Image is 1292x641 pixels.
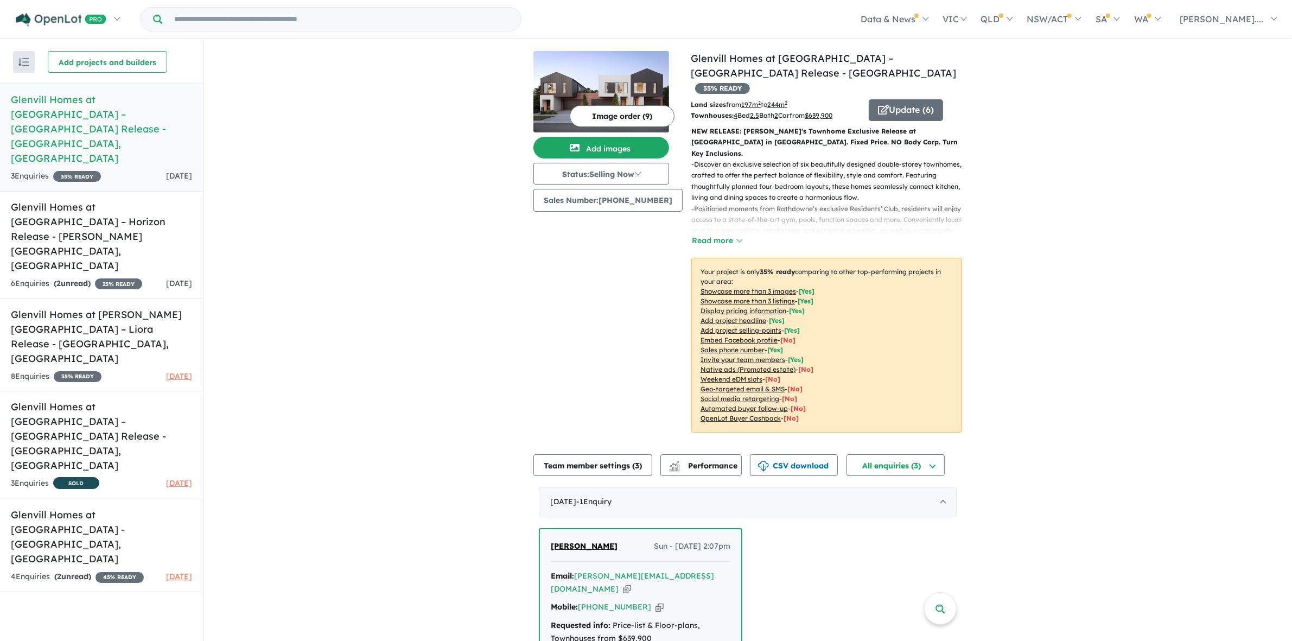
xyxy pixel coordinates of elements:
[533,189,683,212] button: Sales Number:[PHONE_NUMBER]
[701,297,795,305] u: Showcase more than 3 listings
[16,13,106,27] img: Openlot PRO Logo White
[533,454,652,476] button: Team member settings (3)
[166,371,192,381] span: [DATE]
[95,278,142,289] span: 25 % READY
[691,126,962,159] p: NEW RELEASE: [PERSON_NAME]'s Townhome Exclusive Release at [GEOGRAPHIC_DATA] in [GEOGRAPHIC_DATA]...
[164,8,519,31] input: Try estate name, suburb, builder or developer
[701,287,796,295] u: Showcase more than 3 images
[787,385,803,393] span: [No]
[11,399,192,473] h5: Glenvill Homes at [GEOGRAPHIC_DATA] – [GEOGRAPHIC_DATA] Release - [GEOGRAPHIC_DATA] , [GEOGRAPHIC...
[691,159,971,204] p: - Discover an exclusive selection of six beautifully designed double-storey townhomes, crafted to...
[701,414,781,422] u: OpenLot Buyer Cashback
[551,540,618,553] a: [PERSON_NAME]
[785,100,787,106] sup: 2
[54,572,91,581] strong: ( unread)
[166,572,192,581] span: [DATE]
[750,111,759,119] u: 2.5
[798,365,813,373] span: [No]
[539,487,957,517] div: [DATE]
[734,111,737,119] u: 4
[701,404,788,412] u: Automated buyer follow-up
[11,277,142,290] div: 6 Enquir ies
[847,454,945,476] button: All enquiries (3)
[691,100,726,109] b: Land sizes
[551,620,610,630] strong: Requested info:
[765,375,780,383] span: [No]
[11,570,144,583] div: 4 Enquir ies
[791,404,806,412] span: [No]
[695,83,750,94] span: 35 % READY
[758,100,761,106] sup: 2
[623,583,631,595] button: Copy
[18,58,29,66] img: sort.svg
[767,346,783,354] span: [ Yes ]
[551,571,574,581] strong: Email:
[782,395,797,403] span: [No]
[570,105,674,127] button: Image order (9)
[701,385,785,393] u: Geo-targeted email & SMS
[691,110,861,121] p: Bed Bath Car from
[788,356,804,364] span: [ Yes ]
[54,371,101,382] span: 35 % READY
[11,200,192,273] h5: Glenvill Homes at [GEOGRAPHIC_DATA] – Horizon Release - [PERSON_NAME][GEOGRAPHIC_DATA] , [GEOGRAP...
[691,258,962,433] p: Your project is only comparing to other top-performing projects in your area: - - - - - - - - - -...
[671,461,737,471] span: Performance
[784,326,800,334] span: [ Yes ]
[635,461,639,471] span: 3
[533,163,669,185] button: Status:Selling Now
[784,414,799,422] span: [No]
[11,507,192,566] h5: Glenvill Homes at [GEOGRAPHIC_DATA] - [GEOGRAPHIC_DATA] , [GEOGRAPHIC_DATA]
[774,111,778,119] u: 2
[691,52,956,79] a: Glenvill Homes at [GEOGRAPHIC_DATA] – [GEOGRAPHIC_DATA] Release - [GEOGRAPHIC_DATA]
[660,454,742,476] button: Performance
[654,540,730,553] span: Sun - [DATE] 2:07pm
[701,336,778,344] u: Embed Facebook profile
[691,204,971,259] p: - Positioned moments from Rathdowne’s exclusive Residents’ Club, residents will enjoy access to a...
[767,100,787,109] u: 244 m
[701,346,765,354] u: Sales phone number
[166,278,192,288] span: [DATE]
[655,601,664,613] button: Copy
[750,454,838,476] button: CSV download
[96,572,144,583] span: 45 % READY
[691,99,861,110] p: from
[56,278,61,288] span: 2
[11,477,99,491] div: 3 Enquir ies
[670,461,679,467] img: line-chart.svg
[701,395,779,403] u: Social media retargeting
[54,278,91,288] strong: ( unread)
[701,307,786,315] u: Display pricing information
[741,100,761,109] u: 197 m
[533,137,669,158] button: Add images
[769,316,785,325] span: [ Yes ]
[53,477,99,489] span: SOLD
[578,602,651,612] a: [PHONE_NUMBER]
[11,370,101,383] div: 8 Enquir ies
[11,170,101,183] div: 3 Enquir ies
[11,92,192,166] h5: Glenvill Homes at [GEOGRAPHIC_DATA] – [GEOGRAPHIC_DATA] Release - [GEOGRAPHIC_DATA] , [GEOGRAPHIC...
[805,111,832,119] u: $ 639,900
[576,497,612,506] span: - 1 Enquir y
[701,356,785,364] u: Invite your team members
[669,465,680,472] img: bar-chart.svg
[760,268,795,276] b: 35 % ready
[701,316,766,325] u: Add project headline
[53,171,101,182] span: 35 % READY
[701,375,762,383] u: Weekend eDM slots
[533,51,669,132] img: Glenvill Homes at Rathdowne Estate – Holloway Release - Wollert
[551,602,578,612] strong: Mobile:
[869,99,943,121] button: Update (6)
[758,461,769,472] img: download icon
[761,100,787,109] span: to
[701,326,781,334] u: Add project selling-points
[57,572,61,581] span: 2
[691,111,734,119] b: Townhouses:
[1180,14,1263,24] span: [PERSON_NAME]....
[701,365,795,373] u: Native ads (Promoted estate)
[48,51,167,73] button: Add projects and builders
[798,297,813,305] span: [ Yes ]
[551,541,618,551] span: [PERSON_NAME]
[780,336,795,344] span: [ No ]
[691,234,742,247] button: Read more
